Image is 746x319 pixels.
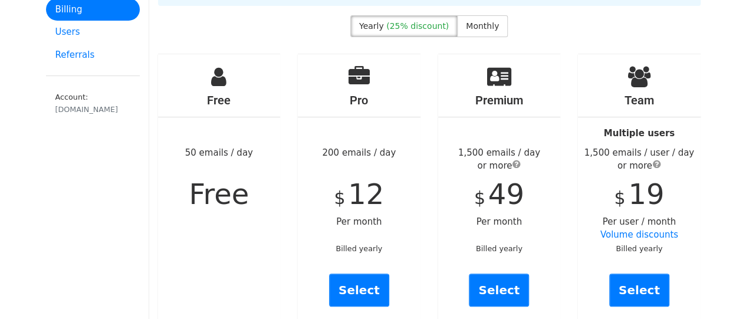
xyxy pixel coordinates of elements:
[359,21,384,31] span: Yearly
[687,262,746,319] iframe: Chat Widget
[614,188,625,208] span: $
[55,104,130,115] div: [DOMAIN_NAME]
[604,128,675,139] strong: Multiple users
[298,93,420,107] h4: Pro
[609,274,669,307] a: Select
[386,21,449,31] span: (25% discount)
[469,274,529,307] a: Select
[329,274,389,307] a: Select
[348,177,384,211] span: 12
[438,146,561,173] div: 1,500 emails / day or more
[628,177,664,211] span: 19
[55,93,130,115] small: Account:
[488,177,524,211] span: 49
[438,93,561,107] h4: Premium
[46,21,140,44] a: Users
[578,93,701,107] h4: Team
[46,44,140,67] a: Referrals
[466,21,499,31] span: Monthly
[476,244,522,253] small: Billed yearly
[578,146,701,173] div: 1,500 emails / user / day or more
[616,244,662,253] small: Billed yearly
[334,188,345,208] span: $
[189,177,249,211] span: Free
[600,229,678,240] a: Volume discounts
[336,244,382,253] small: Billed yearly
[158,93,281,107] h4: Free
[474,188,485,208] span: $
